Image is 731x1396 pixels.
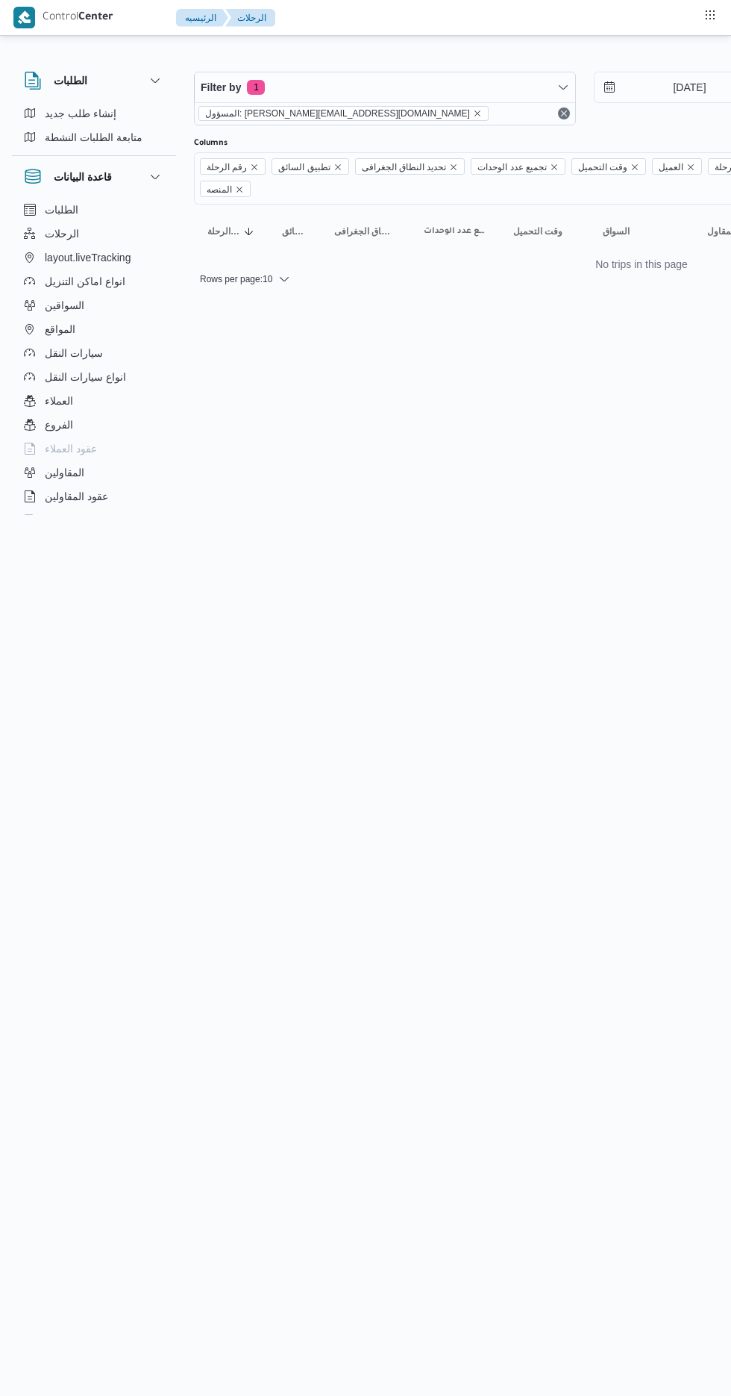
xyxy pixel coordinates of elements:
button: انواع اماكن التنزيل [18,269,170,293]
span: 1 active filters [247,80,265,95]
span: سيارات النقل [45,344,103,362]
button: الطلبات [18,198,170,222]
button: انواع سيارات النقل [18,365,170,389]
button: Remove العميل from selection in this group [686,163,695,172]
button: عقود المقاولين [18,484,170,508]
button: المقاولين [18,461,170,484]
span: السواق [603,225,630,237]
span: المنصه [207,181,232,198]
span: layout.liveTracking [45,249,131,267]
span: تطبيق السائق [282,225,307,237]
span: عقود العملاء [45,440,97,458]
span: تحديد النطاق الجغرافى [362,159,447,175]
span: العميل [659,159,683,175]
span: رقم الرحلة [200,158,266,175]
b: Center [78,12,113,24]
button: Remove المنصه from selection in this group [235,185,244,194]
span: تجميع عدد الوحدات [477,159,547,175]
span: المقاولين [45,464,84,482]
span: المسؤول: [PERSON_NAME][EMAIL_ADDRESS][DOMAIN_NAME] [205,107,470,120]
div: الطلبات [12,102,176,155]
button: رقم الرحلةSorted in descending order [201,219,261,243]
button: remove selected entity [473,109,482,118]
button: عقود العملاء [18,437,170,461]
button: تطبيق السائق [276,219,313,243]
span: العملاء [45,392,73,410]
span: المواقع [45,320,75,338]
span: وقت التحميل [578,159,627,175]
span: الرحلات [45,225,79,243]
button: Remove وقت التحميل from selection in this group [630,163,639,172]
button: قاعدة البيانات [24,168,164,186]
button: سيارات النقل [18,341,170,365]
span: إنشاء طلب جديد [45,105,116,122]
button: الرحلات [18,222,170,246]
span: Filter by [201,78,241,96]
h3: قاعدة البيانات [54,168,112,186]
span: المنصه [200,181,251,197]
button: Remove تطبيق السائق from selection in this group [333,163,342,172]
svg: Sorted in descending order [243,225,255,237]
button: اجهزة التليفون [18,508,170,532]
button: Filter by1 active filters [195,72,575,102]
span: تجميع عدد الوحدات [471,158,565,175]
span: تحديد النطاق الجغرافى [334,225,397,237]
button: وقت التحميل [507,219,582,243]
button: العملاء [18,389,170,413]
span: انواع سيارات النقل [45,368,126,386]
span: الفروع [45,416,73,434]
h3: الطلبات [54,72,87,90]
button: السواقين [18,293,170,317]
span: المسؤول: mohamed.zaki@illa.com.eg [198,106,489,121]
span: تجميع عدد الوحدات [424,225,486,237]
button: متابعة الطلبات النشطة [18,125,170,149]
button: إنشاء طلب جديد [18,102,170,125]
button: Remove تحديد النطاق الجغرافى from selection in this group [449,163,458,172]
button: الرحلات [225,9,275,27]
span: رقم الرحلة [207,159,247,175]
span: انواع اماكن التنزيل [45,272,125,290]
span: الطلبات [45,201,78,219]
button: تحديد النطاق الجغرافى [328,219,403,243]
button: Remove رقم الرحلة from selection in this group [250,163,259,172]
span: السواقين [45,296,84,314]
button: Rows per page:10 [194,270,296,288]
button: layout.liveTracking [18,246,170,269]
span: وقت التحميل [571,158,646,175]
button: الطلبات [24,72,164,90]
span: وقت التحميل [513,225,562,237]
button: Remove [555,105,573,122]
button: الفروع [18,413,170,437]
img: X8yXhbKr1z7QwAAAABJRU5ErkJggg== [13,7,35,28]
span: Rows per page : 10 [200,270,272,288]
span: العميل [652,158,702,175]
div: قاعدة البيانات [12,198,176,521]
span: متابعة الطلبات النشطة [45,128,142,146]
span: عقود المقاولين [45,487,108,505]
button: الرئيسيه [176,9,228,27]
button: المواقع [18,317,170,341]
span: تحديد النطاق الجغرافى [355,158,465,175]
span: تطبيق السائق [278,159,330,175]
button: السواق [597,219,686,243]
button: Remove تجميع عدد الوحدات from selection in this group [550,163,559,172]
span: تطبيق السائق [272,158,348,175]
span: رقم الرحلة; Sorted in descending order [207,225,240,237]
span: اجهزة التليفون [45,511,107,529]
label: Columns [194,137,228,149]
